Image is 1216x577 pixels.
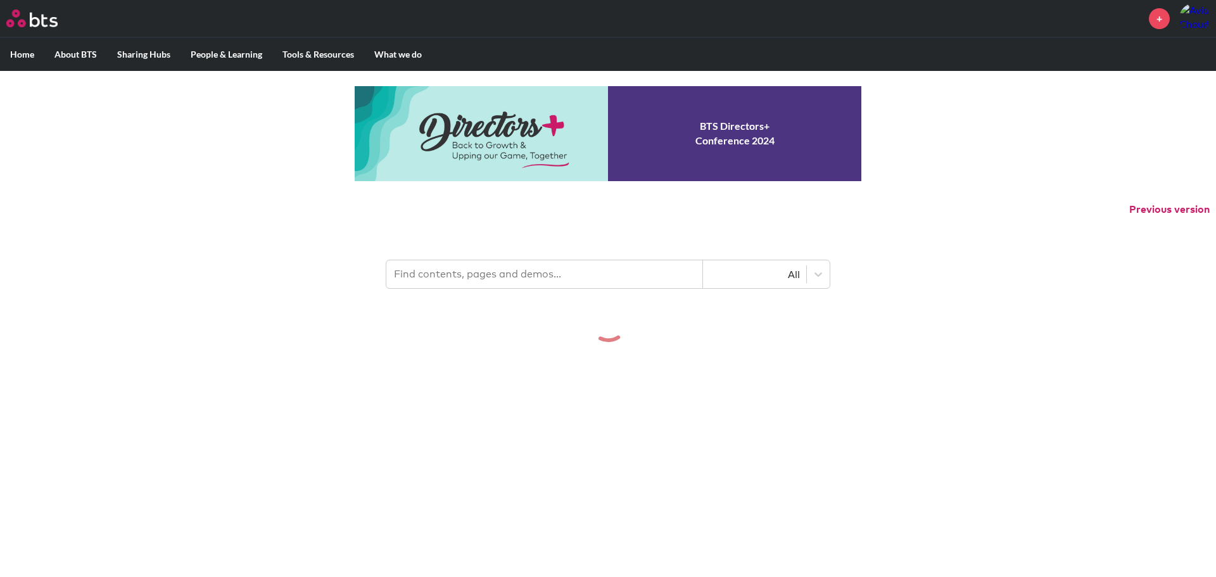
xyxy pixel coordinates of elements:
label: Sharing Hubs [107,38,180,71]
input: Find contents, pages and demos... [386,260,703,288]
img: Avid Choudhry [1179,3,1210,34]
a: + [1149,8,1170,29]
label: Tools & Resources [272,38,364,71]
div: All [709,267,800,281]
label: About BTS [44,38,107,71]
label: What we do [364,38,432,71]
a: Conference 2024 [355,86,861,181]
a: Profile [1179,3,1210,34]
label: People & Learning [180,38,272,71]
img: BTS Logo [6,10,58,27]
button: Previous version [1129,203,1210,217]
a: Go home [6,10,81,27]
